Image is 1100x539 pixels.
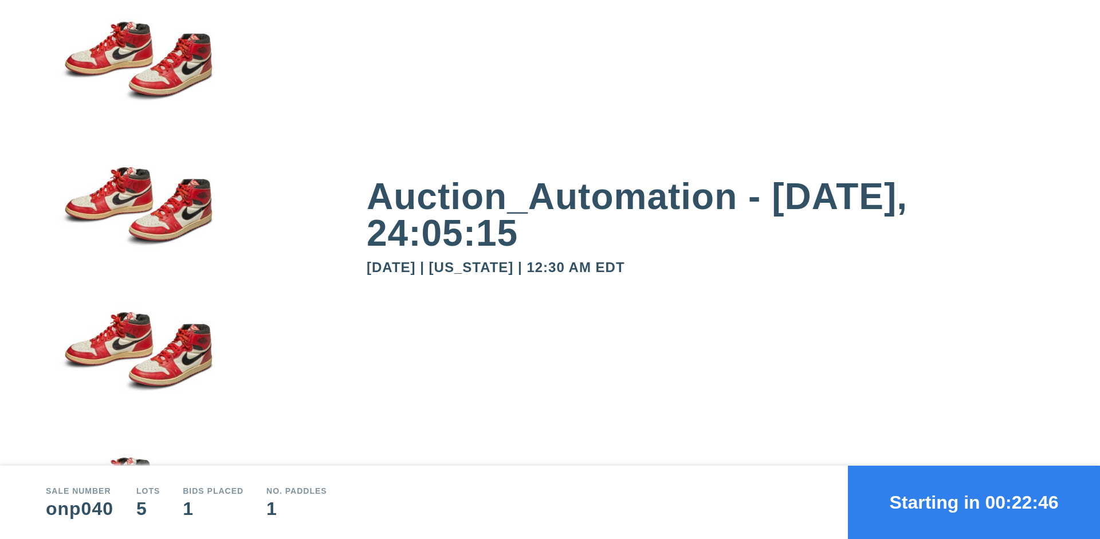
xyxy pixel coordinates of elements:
div: No. Paddles [266,487,327,495]
div: 5 [136,499,160,518]
div: Sale number [46,487,113,495]
div: Auction_Automation - [DATE], 24:05:15 [367,178,1054,251]
img: small [46,332,229,478]
div: 1 [266,499,327,518]
div: 1 [183,499,243,518]
button: Starting in 00:22:46 [848,466,1100,539]
div: Bids Placed [183,487,243,495]
div: Lots [136,487,160,495]
div: onp040 [46,499,113,518]
img: small [46,187,229,332]
img: small [46,42,229,187]
div: [DATE] | [US_STATE] | 12:30 AM EDT [367,261,1054,274]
